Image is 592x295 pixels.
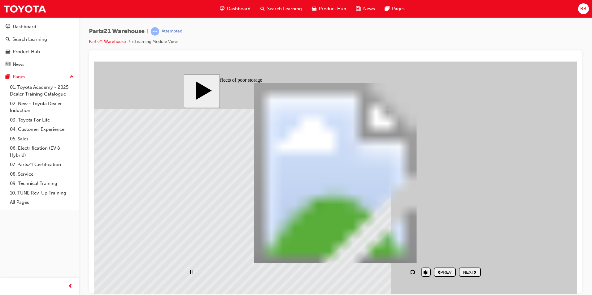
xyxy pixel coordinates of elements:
span: learningRecordVerb_ATTEMPT-icon [151,27,159,36]
a: 04. Customer Experience [7,125,76,134]
a: 01. Toyota Academy - 2025 Dealer Training Catalogue [7,83,76,99]
img: Trak [3,2,46,16]
button: Pages [2,71,76,83]
span: Dashboard [227,5,250,12]
a: 07. Parts21 Certification [7,160,76,169]
div: Parts21Warehouse Start Course [90,13,394,220]
div: Attempted [162,28,182,34]
span: guage-icon [220,5,224,13]
a: 05. Sales [7,134,76,144]
span: | [147,28,148,35]
span: News [363,5,375,12]
span: guage-icon [6,24,10,30]
span: Parts21 Warehouse [89,28,145,35]
div: Product Hub [13,48,40,55]
a: Product Hub [2,46,76,58]
div: Search Learning [12,36,47,43]
a: 02. New - Toyota Dealer Induction [7,99,76,115]
span: pages-icon [385,5,390,13]
div: News [13,61,24,68]
a: guage-iconDashboard [215,2,255,15]
div: Dashboard [13,23,36,30]
button: Start [90,13,126,46]
span: car-icon [6,49,10,55]
a: 06. Electrification (EV & Hybrid) [7,143,76,160]
span: Search Learning [267,5,302,12]
span: news-icon [356,5,361,13]
span: BB [580,5,586,12]
a: 03. Toyota For Life [7,115,76,125]
span: news-icon [6,62,10,67]
a: News [2,59,76,70]
a: 08. Service [7,169,76,179]
a: Search Learning [2,34,76,45]
span: Pages [392,5,405,12]
a: Dashboard [2,21,76,32]
a: search-iconSearch Learning [255,2,307,15]
span: search-icon [6,37,10,42]
li: eLearning Module View [132,38,178,45]
a: news-iconNews [351,2,380,15]
a: All Pages [7,198,76,207]
span: prev-icon [68,283,73,290]
span: search-icon [260,5,265,13]
div: Pages [13,73,25,80]
span: Product Hub [319,5,346,12]
a: car-iconProduct Hub [307,2,351,15]
span: car-icon [312,5,316,13]
span: up-icon [70,73,74,81]
a: Parts21 Warehouse [89,39,126,44]
span: pages-icon [6,74,10,80]
a: 09. Technical Training [7,179,76,188]
button: DashboardSearch LearningProduct HubNews [2,20,76,71]
a: 10. TUNE Rev-Up Training [7,188,76,198]
button: BB [578,3,589,14]
a: pages-iconPages [380,2,410,15]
